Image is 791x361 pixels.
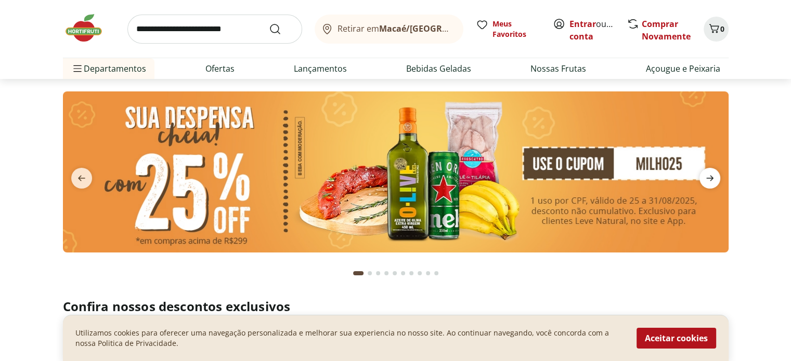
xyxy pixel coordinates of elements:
button: next [691,168,729,189]
a: Entrar [569,18,596,30]
a: Meus Favoritos [476,19,540,39]
span: ou [569,18,616,43]
button: Go to page 3 from fs-carousel [374,261,382,286]
a: Açougue e Peixaria [645,62,720,75]
a: Comprar Novamente [642,18,691,42]
span: 0 [720,24,724,34]
button: Aceitar cookies [637,328,716,349]
button: Go to page 10 from fs-carousel [432,261,440,286]
a: Criar conta [569,18,627,42]
button: Menu [71,56,84,81]
button: Submit Search [269,23,294,35]
button: Go to page 2 from fs-carousel [366,261,374,286]
button: Retirar emMacaé/[GEOGRAPHIC_DATA] [315,15,463,44]
input: search [127,15,302,44]
a: Bebidas Geladas [406,62,471,75]
button: previous [63,168,100,189]
a: Ofertas [205,62,235,75]
button: Go to page 7 from fs-carousel [407,261,416,286]
button: Go to page 5 from fs-carousel [391,261,399,286]
button: Go to page 4 from fs-carousel [382,261,391,286]
p: Utilizamos cookies para oferecer uma navegação personalizada e melhorar sua experiencia no nosso ... [75,328,624,349]
img: Hortifruti [63,12,115,44]
button: Go to page 6 from fs-carousel [399,261,407,286]
img: cupom [63,91,729,252]
button: Go to page 8 from fs-carousel [416,261,424,286]
a: Lançamentos [294,62,347,75]
span: Meus Favoritos [492,19,540,39]
b: Macaé/[GEOGRAPHIC_DATA] [379,23,496,34]
button: Current page from fs-carousel [351,261,366,286]
a: Nossas Frutas [530,62,586,75]
h2: Confira nossos descontos exclusivos [63,298,729,315]
button: Carrinho [704,17,729,42]
span: Departamentos [71,56,146,81]
button: Go to page 9 from fs-carousel [424,261,432,286]
span: Retirar em [338,24,452,33]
